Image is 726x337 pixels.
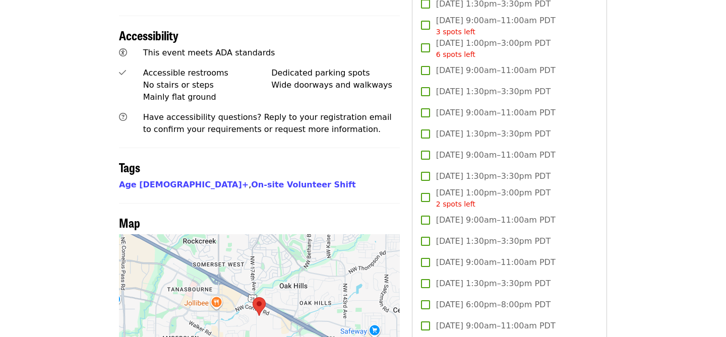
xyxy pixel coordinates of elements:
span: [DATE] 1:30pm–3:30pm PDT [436,170,551,182]
i: question-circle icon [119,112,127,122]
span: [DATE] 9:00am–11:00am PDT [436,15,556,37]
div: Wide doorways and walkways [271,79,400,91]
span: This event meets ADA standards [143,48,275,57]
div: No stairs or steps [143,79,272,91]
span: Accessibility [119,26,178,44]
span: [DATE] 1:30pm–3:30pm PDT [436,128,551,140]
div: Dedicated parking spots [271,67,400,79]
span: [DATE] 1:30pm–3:30pm PDT [436,86,551,98]
span: 3 spots left [436,28,475,36]
div: Accessible restrooms [143,67,272,79]
span: 2 spots left [436,200,475,208]
span: [DATE] 9:00am–11:00am PDT [436,320,556,332]
span: Tags [119,158,140,176]
div: Mainly flat ground [143,91,272,103]
span: [DATE] 1:30pm–3:30pm PDT [436,278,551,290]
span: [DATE] 1:00pm–3:00pm PDT [436,187,551,210]
span: [DATE] 1:30pm–3:30pm PDT [436,235,551,247]
span: [DATE] 9:00am–11:00am PDT [436,107,556,119]
span: [DATE] 6:00pm–8:00pm PDT [436,299,551,311]
span: , [119,180,251,189]
span: [DATE] 9:00am–11:00am PDT [436,149,556,161]
a: Age [DEMOGRAPHIC_DATA]+ [119,180,249,189]
span: [DATE] 9:00am–11:00am PDT [436,64,556,77]
span: [DATE] 1:00pm–3:00pm PDT [436,37,551,60]
span: [DATE] 9:00am–11:00am PDT [436,256,556,268]
i: universal-access icon [119,48,127,57]
i: check icon [119,68,126,78]
span: 6 spots left [436,50,475,58]
a: On-site Volunteer Shift [251,180,355,189]
span: Have accessibility questions? Reply to your registration email to confirm your requirements or re... [143,112,392,134]
span: [DATE] 9:00am–11:00am PDT [436,214,556,226]
span: Map [119,214,140,231]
